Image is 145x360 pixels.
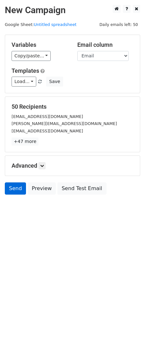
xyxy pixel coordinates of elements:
[113,329,145,360] iframe: Chat Widget
[12,138,38,146] a: +47 more
[57,182,106,195] a: Send Test Email
[12,129,83,133] small: [EMAIL_ADDRESS][DOMAIN_NAME]
[5,22,77,27] small: Google Sheet:
[12,103,133,110] h5: 50 Recipients
[77,41,133,48] h5: Email column
[12,121,117,126] small: [PERSON_NAME][EMAIL_ADDRESS][DOMAIN_NAME]
[12,51,51,61] a: Copy/paste...
[12,162,133,169] h5: Advanced
[97,21,140,28] span: Daily emails left: 50
[12,77,36,87] a: Load...
[46,77,63,87] button: Save
[12,41,68,48] h5: Variables
[5,182,26,195] a: Send
[12,114,83,119] small: [EMAIL_ADDRESS][DOMAIN_NAME]
[5,5,140,16] h2: New Campaign
[34,22,76,27] a: Untitled spreadsheet
[12,67,39,74] a: Templates
[97,22,140,27] a: Daily emails left: 50
[28,182,56,195] a: Preview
